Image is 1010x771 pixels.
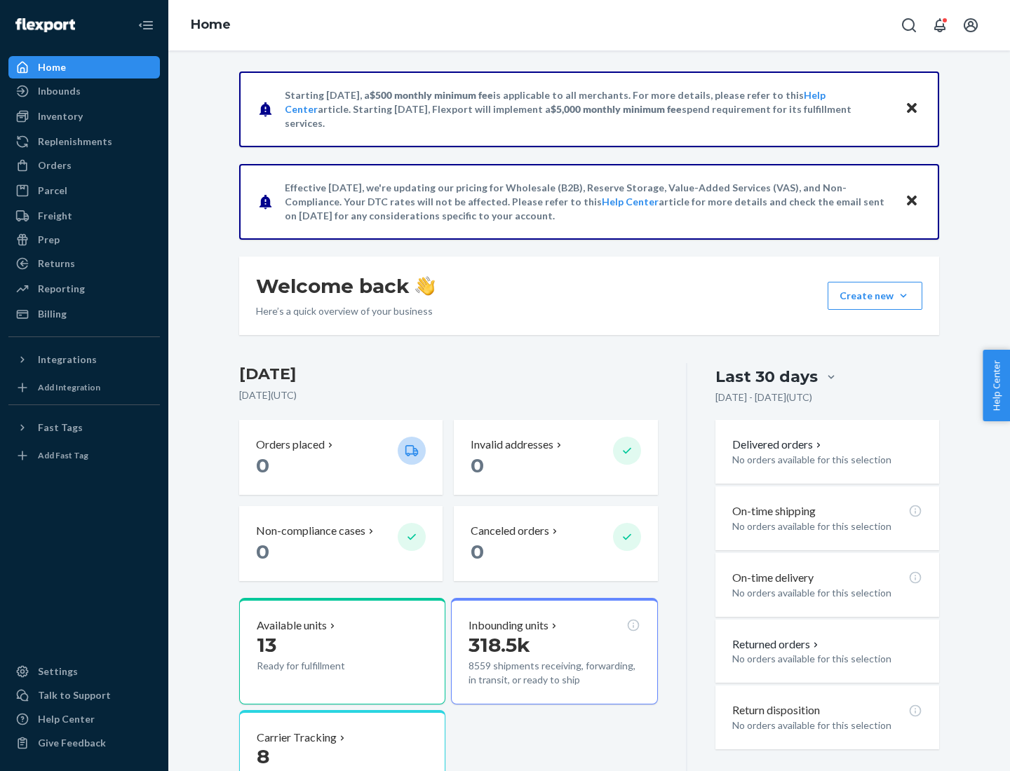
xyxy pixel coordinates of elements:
[239,506,443,581] button: Non-compliance cases 0
[828,282,922,310] button: Create new
[8,708,160,730] a: Help Center
[38,353,97,367] div: Integrations
[239,598,445,704] button: Available units13Ready for fulfillment
[8,56,160,79] a: Home
[957,11,985,39] button: Open account menu
[732,570,814,586] p: On-time delivery
[239,388,658,402] p: [DATE] ( UTC )
[469,618,548,634] p: Inbounding units
[8,416,160,439] button: Fast Tags
[256,437,325,453] p: Orders placed
[471,523,549,539] p: Canceled orders
[8,105,160,128] a: Inventory
[8,252,160,275] a: Returns
[256,304,435,318] p: Here’s a quick overview of your business
[454,420,657,495] button: Invalid addresses 0
[38,257,75,271] div: Returns
[38,158,72,172] div: Orders
[8,684,160,707] a: Talk to Support
[38,60,66,74] div: Home
[8,130,160,153] a: Replenishments
[257,633,276,657] span: 13
[38,307,67,321] div: Billing
[257,618,327,634] p: Available units
[38,381,100,393] div: Add Integration
[38,184,67,198] div: Parcel
[257,730,337,746] p: Carrier Tracking
[715,366,818,388] div: Last 30 days
[8,303,160,325] a: Billing
[38,712,95,726] div: Help Center
[8,205,160,227] a: Freight
[257,659,386,673] p: Ready for fulfillment
[370,89,493,101] span: $500 monthly minimum fee
[38,421,83,435] div: Fast Tags
[256,453,269,477] span: 0
[38,688,111,702] div: Talk to Support
[732,652,922,666] p: No orders available for this selection
[732,503,816,519] p: On-time shipping
[895,11,923,39] button: Open Search Box
[38,84,81,98] div: Inbounds
[926,11,954,39] button: Open notifications
[38,449,88,461] div: Add Fast Tag
[38,109,83,123] div: Inventory
[454,506,657,581] button: Canceled orders 0
[732,437,824,453] button: Delivered orders
[602,196,659,207] a: Help Center
[38,736,106,750] div: Give Feedback
[983,350,1010,421] button: Help Center
[903,191,921,212] button: Close
[256,540,269,564] span: 0
[471,540,484,564] span: 0
[285,88,891,130] p: Starting [DATE], a is applicable to all merchants. For more details, please refer to this article...
[180,5,242,46] ol: breadcrumbs
[471,453,484,477] span: 0
[551,103,682,115] span: $5,000 monthly minimum fee
[239,420,443,495] button: Orders placed 0
[8,278,160,300] a: Reporting
[38,209,72,223] div: Freight
[8,228,160,251] a: Prep
[38,282,85,296] div: Reporting
[415,276,435,296] img: hand-wave emoji
[38,664,78,678] div: Settings
[8,154,160,177] a: Orders
[469,633,530,657] span: 318.5k
[8,376,160,399] a: Add Integration
[256,273,435,299] h1: Welcome back
[732,519,922,533] p: No orders available for this selection
[715,390,812,404] p: [DATE] - [DATE] ( UTC )
[285,181,891,223] p: Effective [DATE], we're updating our pricing for Wholesale (B2B), Reserve Storage, Value-Added Se...
[8,732,160,754] button: Give Feedback
[191,17,231,32] a: Home
[257,744,269,768] span: 8
[732,586,922,600] p: No orders available for this selection
[38,233,60,247] div: Prep
[239,363,658,385] h3: [DATE]
[8,444,160,467] a: Add Fast Tag
[732,702,820,718] p: Return disposition
[38,135,112,149] div: Replenishments
[469,659,640,687] p: 8559 shipments receiving, forwarding, in transit, or ready to ship
[903,99,921,119] button: Close
[8,179,160,202] a: Parcel
[732,453,922,467] p: No orders available for this selection
[15,18,75,32] img: Flexport logo
[732,718,922,732] p: No orders available for this selection
[471,437,553,453] p: Invalid addresses
[8,80,160,102] a: Inbounds
[132,11,160,39] button: Close Navigation
[8,348,160,371] button: Integrations
[451,598,657,704] button: Inbounding units318.5k8559 shipments receiving, forwarding, in transit, or ready to ship
[256,523,365,539] p: Non-compliance cases
[732,636,821,653] button: Returned orders
[8,660,160,683] a: Settings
